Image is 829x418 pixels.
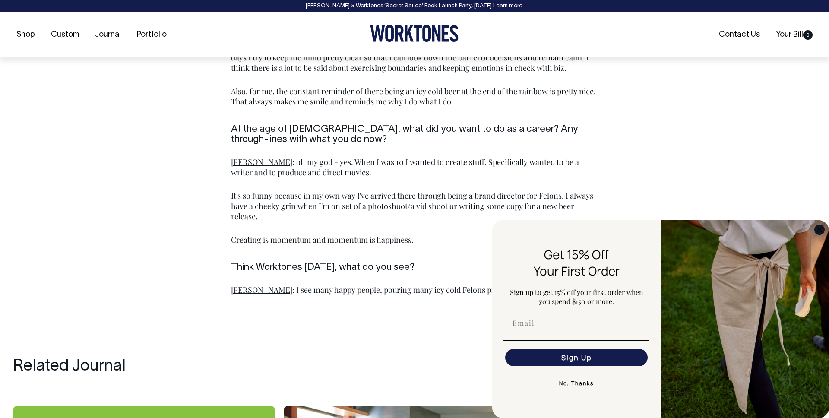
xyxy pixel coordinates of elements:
[492,220,829,418] div: FLYOUT Form
[503,375,649,392] button: No, Thanks
[13,358,816,376] h4: Related Journal
[9,3,820,9] div: [PERSON_NAME] × Worktones ‘Secret Sauce’ Book Launch Party, [DATE]. .
[231,234,598,245] p: Creating is momentum and momentum is happiness.
[133,28,170,42] a: Portfolio
[661,220,829,418] img: 5e34ad8f-4f05-4173-92a8-ea475ee49ac9.jpeg
[231,157,598,177] p: : oh my god - yes. When I was 10 I wanted to create stuff. Specifically wanted to be a writer and...
[231,124,598,145] h6: At the age of [DEMOGRAPHIC_DATA], what did you want to do as a career? Any through-lines with wha...
[231,285,292,295] span: [PERSON_NAME]
[715,28,763,42] a: Contact Us
[231,285,598,295] p: : I see many happy people, pouring many icy cold Felons pints. :)
[231,262,598,272] h6: Think Worktones [DATE], what do you see?
[13,28,38,42] a: Shop
[814,225,825,235] button: Close dialog
[803,30,813,40] span: 0
[231,86,598,107] p: Also, for me, the constant reminder of there being an icy cold beer at the end of the rainbow is ...
[505,349,648,366] button: Sign Up
[510,288,643,306] span: Sign up to get 15% off your first order when you spend $150 or more.
[231,157,292,167] span: [PERSON_NAME]
[47,28,82,42] a: Custom
[772,28,816,42] a: Your Bill0
[505,314,648,332] input: Email
[231,190,598,222] p: It's so funny because in my own way I've arrived there through being a brand director for Felons....
[544,246,609,263] span: Get 15% Off
[493,3,522,9] a: Learn more
[92,28,124,42] a: Journal
[503,340,649,341] img: underline
[534,263,620,279] span: Your First Order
